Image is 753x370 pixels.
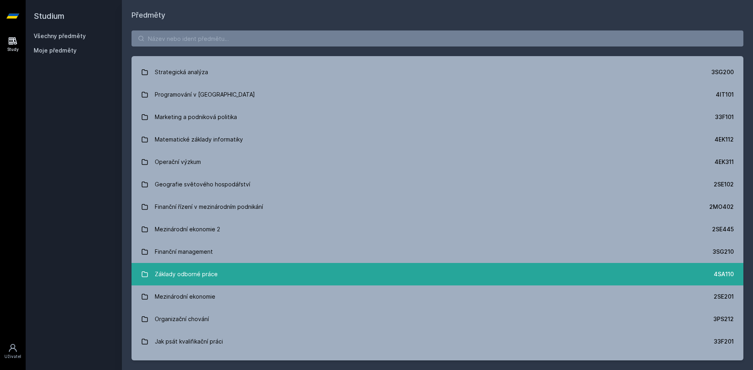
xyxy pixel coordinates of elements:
div: Strategická analýza [155,64,208,80]
a: Základy odborné práce 4SA110 [132,263,743,285]
a: Marketing a podniková politika 33F101 [132,106,743,128]
div: 4IT101 [716,91,734,99]
div: Uživatel [4,354,21,360]
div: 3SG210 [713,248,734,256]
div: 33F201 [714,338,734,346]
div: 4EK311 [715,158,734,166]
div: 3PS212 [713,315,734,323]
a: Jak psát kvalifikační práci 33F201 [132,330,743,353]
div: Mezinárodní ekonomie 2 [155,221,220,237]
input: Název nebo ident předmětu… [132,30,743,47]
a: Geografie světového hospodářství 2SE102 [132,173,743,196]
div: Finanční řízení v mezinárodním podnikání [155,199,263,215]
div: Jak psát kvalifikační práci [155,334,223,350]
div: 2SE445 [712,225,734,233]
a: Mezinárodní ekonomie 2SE201 [132,285,743,308]
div: Matematické základy informatiky [155,131,243,148]
div: Organizační chování [155,311,209,327]
div: 2MO401 [710,360,734,368]
div: Study [7,47,19,53]
a: Matematické základy informatiky 4EK112 [132,128,743,151]
a: Study [2,32,24,57]
a: Programování v [GEOGRAPHIC_DATA] 4IT101 [132,83,743,106]
div: 3SG200 [711,68,734,76]
div: 4SA110 [714,270,734,278]
div: 2SE201 [714,293,734,301]
a: Finanční řízení v mezinárodním podnikání 2MO402 [132,196,743,218]
a: Operační výzkum 4EK311 [132,151,743,173]
a: Uživatel [2,339,24,364]
a: Organizační chování 3PS212 [132,308,743,330]
a: Strategická analýza 3SG200 [132,61,743,83]
div: Geografie světového hospodářství [155,176,250,192]
div: 33F101 [715,113,734,121]
div: 2MO402 [709,203,734,211]
div: Základy odborné práce [155,266,218,282]
div: Mezinárodní ekonomie [155,289,215,305]
h1: Předměty [132,10,743,21]
div: 2SE102 [714,180,734,188]
div: Programování v [GEOGRAPHIC_DATA] [155,87,255,103]
div: Finanční management [155,244,213,260]
div: Marketing a podniková politika [155,109,237,125]
a: Všechny předměty [34,32,86,39]
span: Moje předměty [34,47,77,55]
a: Mezinárodní ekonomie 2 2SE445 [132,218,743,241]
a: Finanční management 3SG210 [132,241,743,263]
div: Operační výzkum [155,154,201,170]
div: 4EK112 [715,135,734,144]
